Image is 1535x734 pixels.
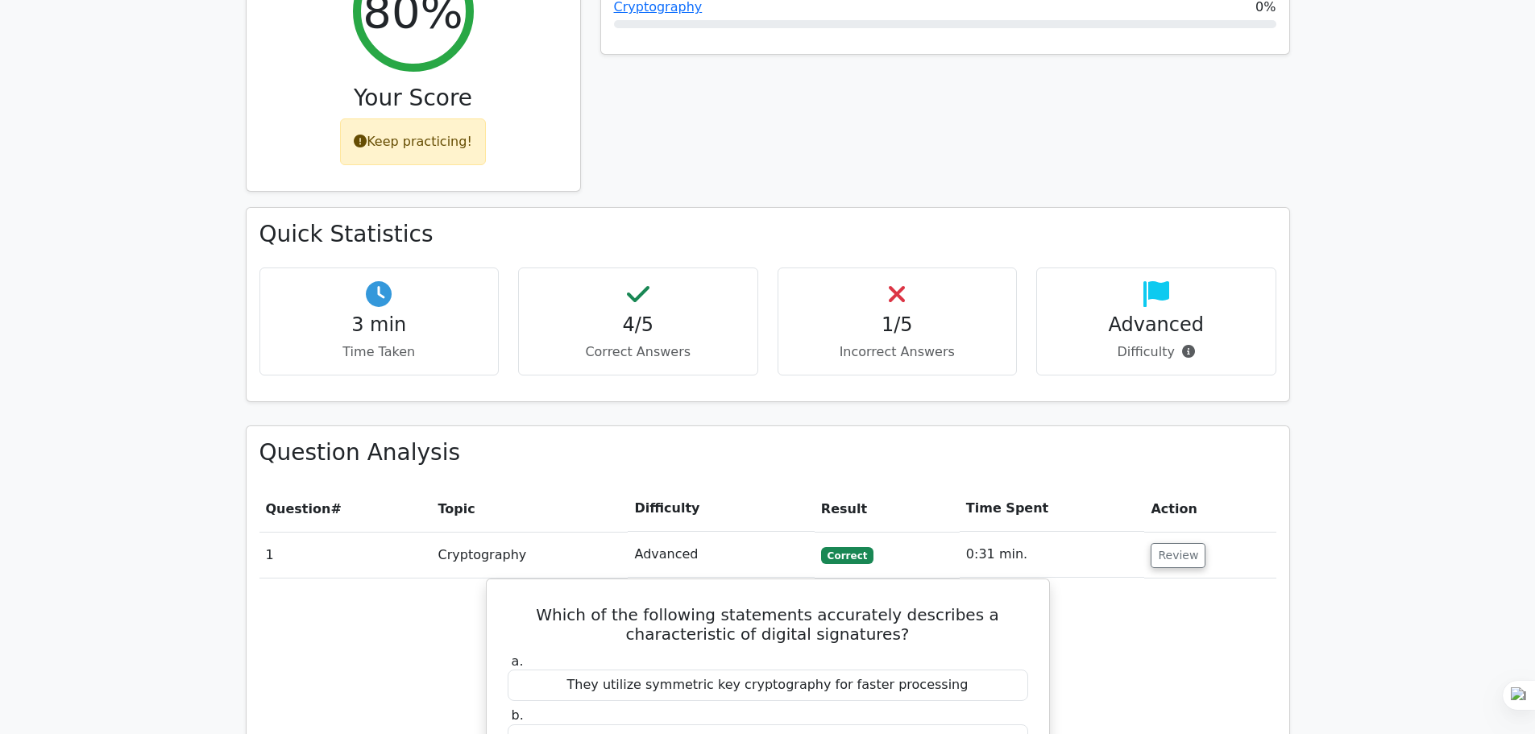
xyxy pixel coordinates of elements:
span: a. [512,653,524,669]
th: Topic [432,486,629,532]
h3: Question Analysis [259,439,1276,467]
button: Review [1151,543,1205,568]
h3: Quick Statistics [259,221,1276,248]
p: Incorrect Answers [791,342,1004,362]
th: # [259,486,432,532]
span: Question [266,501,331,516]
th: Result [815,486,960,532]
p: Time Taken [273,342,486,362]
th: Action [1144,486,1276,532]
td: Cryptography [432,532,629,578]
div: They utilize symmetric key cryptography for faster processing [508,670,1028,701]
p: Difficulty [1050,342,1263,362]
h4: 3 min [273,313,486,337]
span: Correct [821,547,873,563]
th: Difficulty [628,486,814,532]
h4: 4/5 [532,313,745,337]
p: Correct Answers [532,342,745,362]
h5: Which of the following statements accurately describes a characteristic of digital signatures? [506,605,1030,644]
span: b. [512,707,524,723]
td: Advanced [628,532,814,578]
h4: 1/5 [791,313,1004,337]
div: Keep practicing! [340,118,486,165]
th: Time Spent [960,486,1145,532]
h4: Advanced [1050,313,1263,337]
td: 1 [259,532,432,578]
h3: Your Score [259,85,567,112]
td: 0:31 min. [960,532,1145,578]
